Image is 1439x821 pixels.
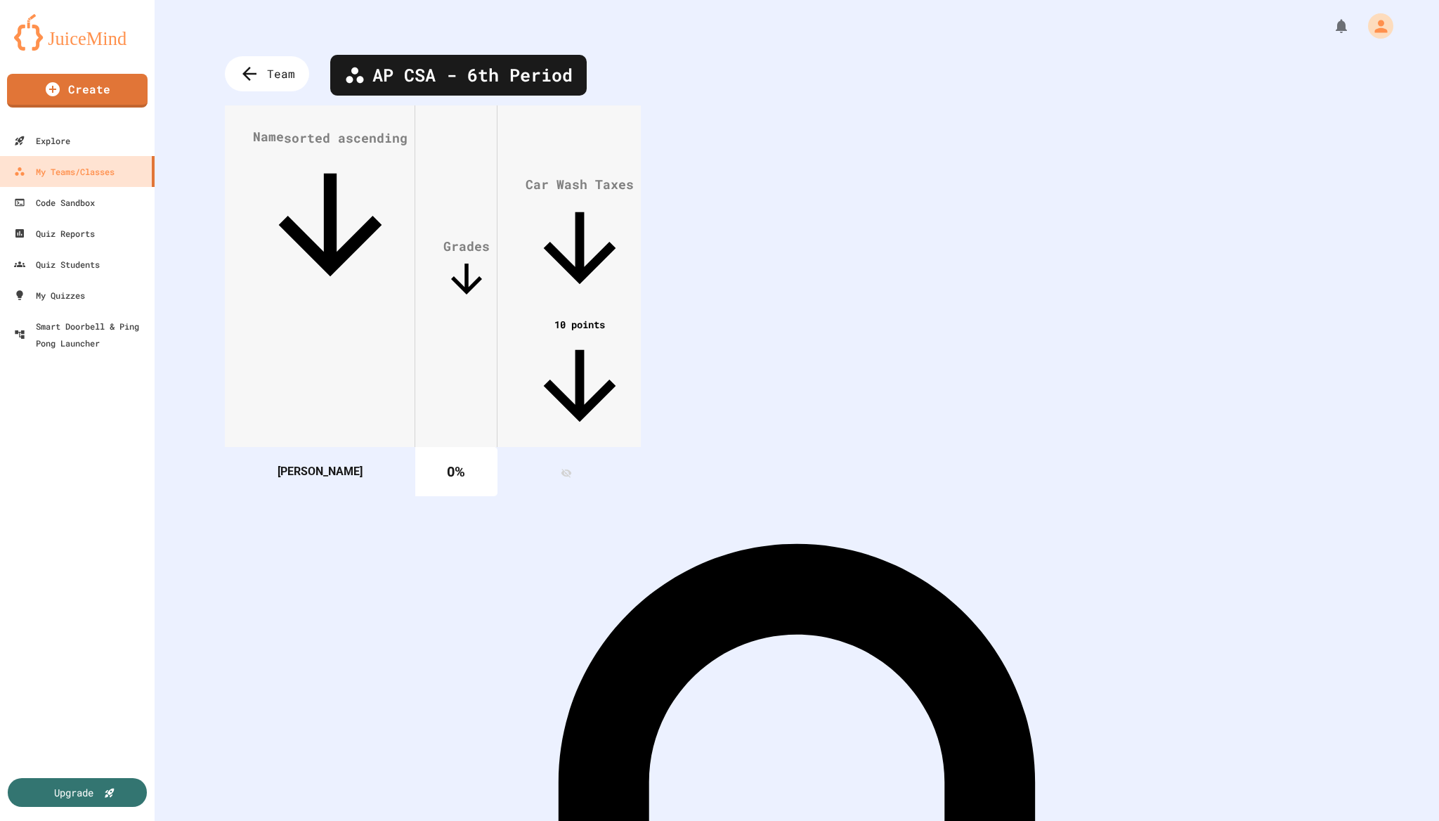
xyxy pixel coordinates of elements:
[372,62,573,89] span: AP CSA - 6th Period
[14,163,115,180] div: My Teams/Classes
[526,318,634,440] span: 10 points
[284,129,408,146] span: sorted ascending
[415,447,497,496] th: 0 %
[14,194,95,211] div: Code Sandbox
[1307,14,1353,38] div: My Notifications
[267,65,295,82] span: Team
[1353,10,1397,42] div: My Account
[14,256,100,273] div: Quiz Students
[225,447,415,496] th: [PERSON_NAME]
[7,74,148,108] a: Create
[14,287,85,304] div: My Quizzes
[443,238,490,302] span: Grades
[14,318,149,351] div: Smart Doorbell & Ping Pong Launcher
[14,14,141,51] img: logo-orange.svg
[526,176,634,302] span: Car Wash Taxes
[14,132,70,149] div: Explore
[14,225,95,242] div: Quiz Reports
[54,785,93,800] div: Upgrade
[253,128,408,302] span: Namesorted ascending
